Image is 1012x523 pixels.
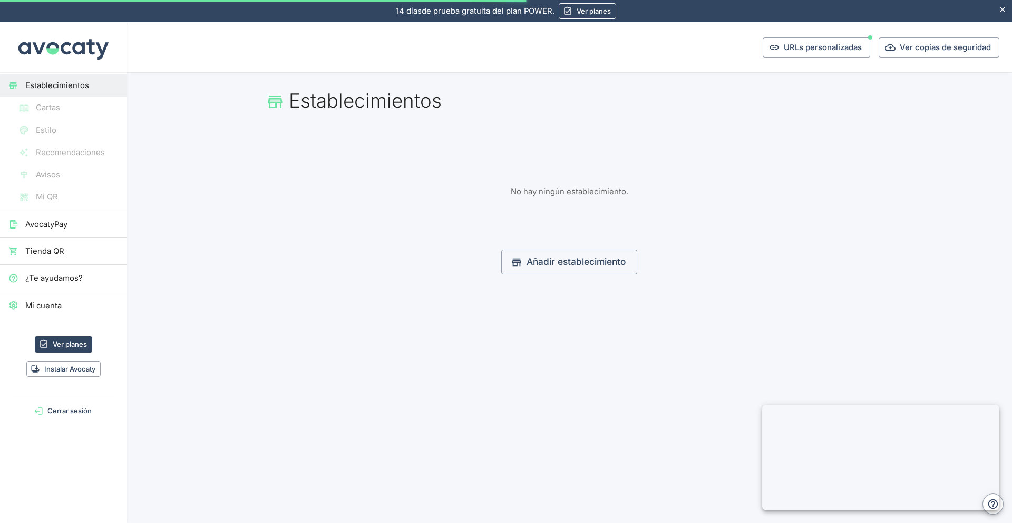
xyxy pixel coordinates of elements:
[25,272,118,284] span: ¿Te ayudamos?
[763,37,870,58] button: URLs personalizadas
[35,336,92,353] a: Ver planes
[879,37,999,58] button: Ver copias de seguridad
[4,403,122,419] button: Cerrar sesión
[16,22,111,72] img: Avocaty
[26,361,101,377] button: Instalar Avocaty
[396,6,422,16] span: 14 días
[994,1,1012,19] button: Esconder aviso
[396,5,554,17] p: de prueba gratuita del plan POWER.
[25,300,118,311] span: Mi cuenta
[25,218,118,230] span: AvocatyPay
[559,3,616,19] a: Ver planes
[266,89,873,112] h1: Establecimientos
[501,250,637,274] a: Añadir establecimiento
[266,186,873,197] p: No hay ningún establecimiento.
[25,80,118,91] span: Establecimientos
[25,245,118,257] span: Tienda QR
